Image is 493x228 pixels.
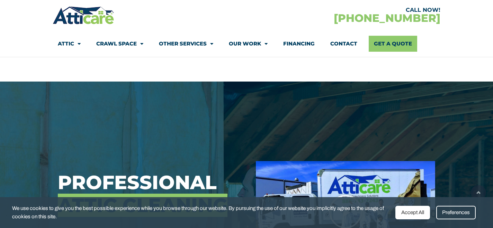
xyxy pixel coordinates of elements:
nav: Menu [58,36,435,52]
span: Attic Cleaning [58,194,227,217]
div: Preferences [436,206,476,219]
a: Crawl Space [96,36,143,52]
a: Financing [283,36,315,52]
span: We use cookies to give you the best possible experience while you browse through our website. By ... [12,204,390,221]
h3: Professional [58,171,245,217]
a: Contact [330,36,357,52]
div: Accept All [395,206,430,219]
a: Get A Quote [369,36,417,52]
a: Other Services [159,36,213,52]
div: CALL NOW! [247,7,440,13]
a: Our Work [229,36,268,52]
a: Attic [58,36,81,52]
